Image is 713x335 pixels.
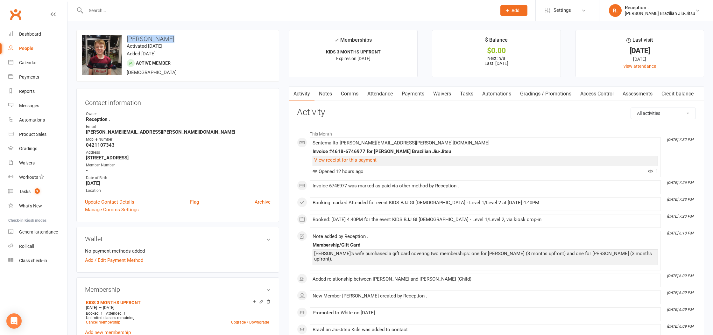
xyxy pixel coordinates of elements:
[8,84,67,99] a: Reports
[609,4,622,17] div: R.
[127,51,156,57] time: Added [DATE]
[190,198,199,206] a: Flag
[8,239,67,254] a: Roll call
[85,206,139,213] a: Manage Comms Settings
[667,231,693,235] i: [DATE] 6:10 PM
[19,74,39,80] div: Payments
[313,293,658,299] div: New Member [PERSON_NAME] created by Reception .
[363,87,397,101] a: Attendance
[485,36,508,47] div: $ Balance
[19,258,47,263] div: Class check-in
[85,286,271,293] h3: Membership
[438,47,554,54] div: $0.00
[667,307,693,312] i: [DATE] 6:09 PM
[582,56,698,63] div: [DATE]
[297,127,696,137] li: This Month
[86,188,271,194] div: Location
[85,235,271,242] h3: Wallet
[8,156,67,170] a: Waivers
[19,132,46,137] div: Product Sales
[19,244,34,249] div: Roll call
[86,320,120,325] a: Cancel membership
[103,305,114,310] span: [DATE]
[648,169,658,174] span: 1
[85,247,271,255] li: No payment methods added
[86,311,103,316] span: Booked: 1
[84,6,492,15] input: Search...
[231,320,269,325] a: Upgrade / Downgrade
[8,199,67,213] a: What's New
[8,56,67,70] a: Calendar
[86,155,271,161] strong: [STREET_ADDRESS]
[667,137,693,142] i: [DATE] 7:32 PM
[626,36,653,47] div: Last visit
[336,56,371,61] span: Expires on [DATE]
[314,251,656,262] div: [PERSON_NAME]'s wife purchased a gift card covering two memberships: one for [PERSON_NAME] (3 mon...
[85,198,134,206] a: Update Contact Details
[667,290,693,295] i: [DATE] 6:09 PM
[86,168,271,173] strong: -
[582,47,698,54] div: [DATE]
[667,274,693,278] i: [DATE] 6:09 PM
[500,5,527,16] button: Add
[82,35,274,42] h3: [PERSON_NAME]
[86,142,271,148] strong: 0421107343
[19,46,33,51] div: People
[625,10,695,16] div: [PERSON_NAME] Brazilian Jiu-Jitsu
[625,5,695,10] div: Reception .
[8,27,67,41] a: Dashboard
[127,43,162,49] time: Activated [DATE]
[289,87,314,101] a: Activity
[667,180,693,185] i: [DATE] 7:26 PM
[19,146,37,151] div: Gradings
[667,324,693,329] i: [DATE] 6:09 PM
[516,87,576,101] a: Gradings / Promotions
[313,310,658,316] div: Promoted to White on [DATE]
[297,108,696,117] h3: Activity
[8,127,67,142] a: Product Sales
[657,87,698,101] a: Credit balance
[8,41,67,56] a: People
[35,188,40,194] span: 9
[313,149,658,154] div: Invoice #4618-6746977 for [PERSON_NAME] Brazilian Jiu-Jitsu
[314,157,377,163] a: View receipt for this payment
[336,87,363,101] a: Comms
[86,124,271,130] div: Email
[8,170,67,185] a: Workouts
[6,313,22,329] div: Open Intercom Messenger
[106,311,126,316] span: Attended: 1
[19,229,58,234] div: General attendance
[19,103,39,108] div: Messages
[618,87,657,101] a: Assessments
[86,300,141,305] a: KIDS 3 MONTHS UPFRONT
[576,87,618,101] a: Access Control
[19,203,42,208] div: What's New
[86,305,97,310] span: [DATE]
[314,87,336,101] a: Notes
[313,140,490,146] span: Sent email to [PERSON_NAME][EMAIL_ADDRESS][PERSON_NAME][DOMAIN_NAME]
[8,142,67,156] a: Gradings
[478,87,516,101] a: Automations
[313,183,658,189] div: Invoice 6746977 was marked as paid via other method by Reception .
[326,49,381,54] strong: KIDS 3 MONTHS UPFRONT
[86,129,271,135] strong: [PERSON_NAME][EMAIL_ADDRESS][PERSON_NAME][DOMAIN_NAME]
[255,198,271,206] a: Archive
[86,175,271,181] div: Date of Birth
[512,8,519,13] span: Add
[85,256,143,264] a: Add / Edit Payment Method
[19,175,38,180] div: Workouts
[8,70,67,84] a: Payments
[86,150,271,156] div: Address
[313,276,658,282] div: Added relationship between [PERSON_NAME] and [PERSON_NAME] (Child)
[313,242,658,248] div: Membership/Gift Card
[136,60,171,66] span: Active member
[86,111,271,117] div: Owner
[335,37,339,43] i: ✓
[19,31,41,37] div: Dashboard
[667,214,693,219] i: [DATE] 7:23 PM
[19,89,35,94] div: Reports
[86,162,271,168] div: Member Number
[313,217,658,222] div: Booked: [DATE] 4:40PM for the event KIDS BJJ GI [DEMOGRAPHIC_DATA] - Level 1/Level 2, via kiosk d...
[397,87,429,101] a: Payments
[429,87,455,101] a: Waivers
